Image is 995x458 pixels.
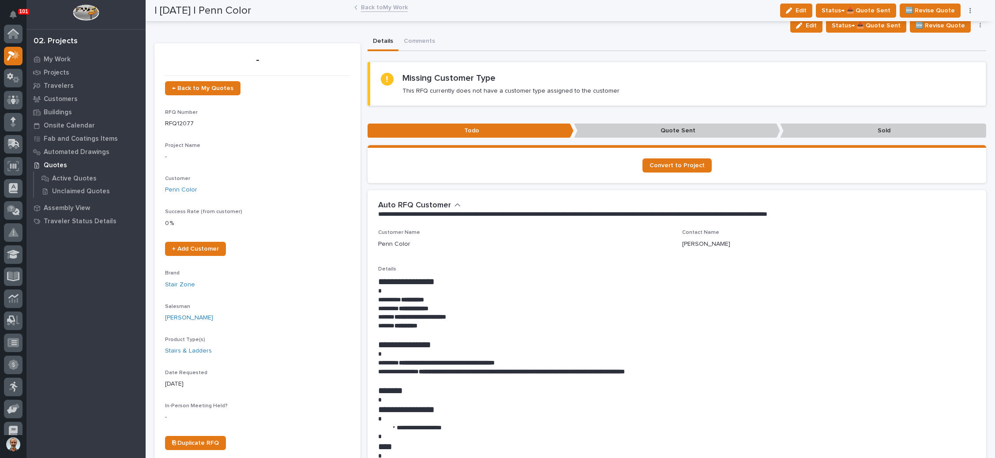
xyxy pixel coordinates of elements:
p: - [165,413,350,422]
img: Workspace Logo [73,4,99,21]
a: Unclaimed Quotes [34,185,146,197]
span: Convert to Project [650,162,705,169]
a: Traveler Status Details [26,214,146,228]
a: Buildings [26,105,146,119]
span: Contact Name [682,230,719,235]
button: Auto RFQ Customer [378,201,461,210]
p: 101 [19,8,28,15]
p: Unclaimed Quotes [52,188,110,195]
a: [PERSON_NAME] [165,313,213,323]
button: 🆕 Revise Quote [910,19,971,33]
p: This RFQ currently does not have a customer type assigned to the customer [402,87,620,95]
p: Penn Color [378,240,410,249]
span: Details [378,267,396,272]
a: Onsite Calendar [26,119,146,132]
a: Projects [26,66,146,79]
p: Sold [780,124,986,138]
a: ⎘ Duplicate RFQ [165,436,226,450]
p: Todo [368,124,574,138]
span: Status→ 📤 Quote Sent [832,20,901,31]
span: Date Requested [165,370,207,375]
p: Fab and Coatings Items [44,135,118,143]
button: Details [368,33,398,51]
p: My Work [44,56,71,64]
a: Assembly View [26,201,146,214]
p: Onsite Calendar [44,122,95,130]
a: Automated Drawings [26,145,146,158]
a: Stair Zone [165,280,195,289]
span: In-Person Meeting Held? [165,403,228,409]
span: Success Rate (from customer) [165,209,242,214]
p: 0 % [165,219,350,228]
p: Travelers [44,82,74,90]
a: Quotes [26,158,146,172]
a: Penn Color [165,185,197,195]
p: [PERSON_NAME] [682,240,730,249]
p: Active Quotes [52,175,97,183]
span: ⎘ Duplicate RFQ [172,440,219,446]
span: Salesman [165,304,190,309]
span: Product Type(s) [165,337,205,342]
button: users-avatar [4,435,23,454]
h2: Auto RFQ Customer [378,201,451,210]
a: Back toMy Work [361,2,408,12]
h2: Missing Customer Type [402,73,496,83]
span: Edit [806,22,817,30]
p: [DATE] [165,379,350,389]
a: Fab and Coatings Items [26,132,146,145]
a: ← Back to My Quotes [165,81,240,95]
a: My Work [26,53,146,66]
p: Projects [44,69,69,77]
p: Buildings [44,109,72,116]
div: 02. Projects [34,37,78,46]
p: Traveler Status Details [44,218,116,225]
span: Customer [165,176,190,181]
button: Status→ 📤 Quote Sent [826,19,906,33]
span: + Add Customer [172,246,219,252]
span: 🆕 Revise Quote [916,20,965,31]
p: Quotes [44,161,67,169]
p: Assembly View [44,204,90,212]
span: Project Name [165,143,200,148]
a: Convert to Project [642,158,712,173]
p: Automated Drawings [44,148,109,156]
p: Quote Sent [574,124,780,138]
a: Active Quotes [34,172,146,184]
p: - [165,54,350,67]
p: RFQ12077 [165,119,350,128]
a: Travelers [26,79,146,92]
button: Notifications [4,5,23,24]
span: Brand [165,270,180,276]
div: Notifications101 [11,11,23,25]
button: Comments [398,33,440,51]
a: Stairs & Ladders [165,346,212,356]
a: Customers [26,92,146,105]
button: Edit [790,19,822,33]
a: + Add Customer [165,242,226,256]
span: ← Back to My Quotes [172,85,233,91]
p: - [165,152,350,161]
p: Customers [44,95,78,103]
span: RFQ Number [165,110,198,115]
span: Customer Name [378,230,420,235]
